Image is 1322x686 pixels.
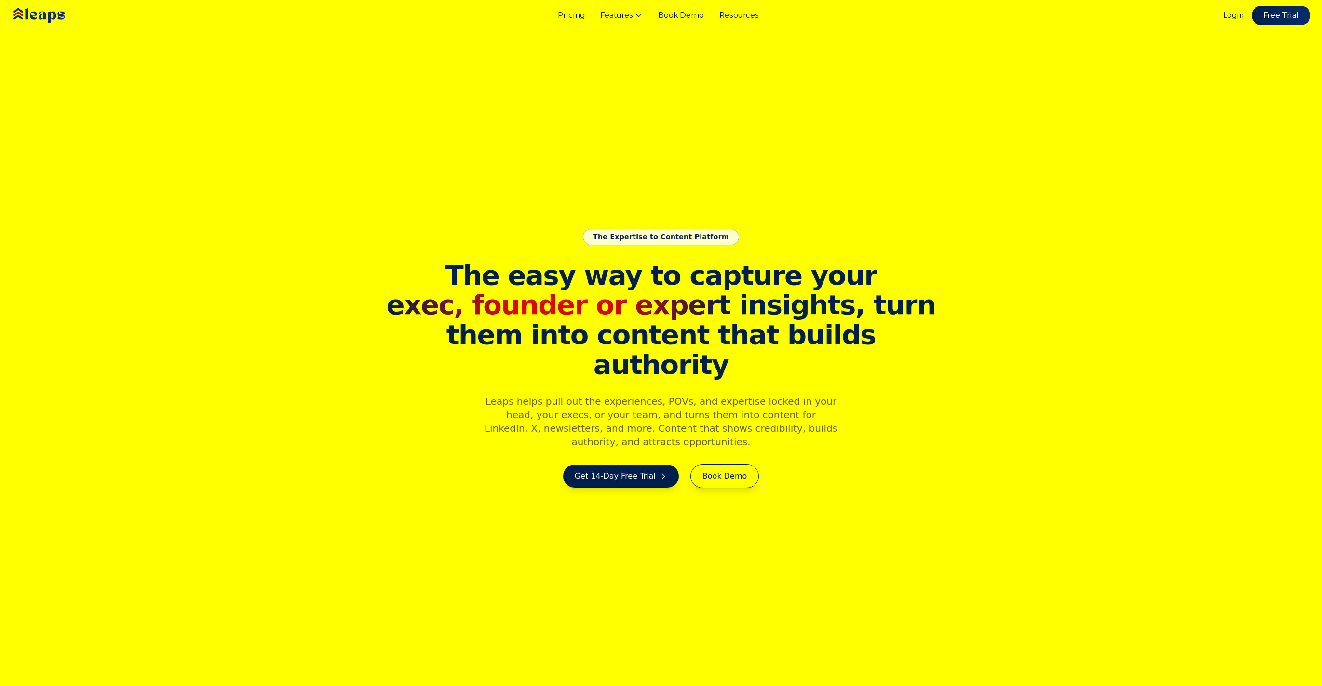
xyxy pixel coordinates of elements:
a: Pricing [558,10,585,21]
a: Resources [719,10,759,21]
span: The easy way to capture your [445,260,877,291]
a: Book Demo [690,464,759,488]
a: Login [1223,10,1244,21]
div: The Expertise to Content Platform [583,229,739,245]
span: exec, founder or expert [387,289,731,320]
button: Features [600,10,643,21]
img: Leaps Logo [12,1,94,29]
span: them into content that builds authority [383,320,939,379]
a: Book Demo [658,10,704,21]
a: Free Trial [1252,6,1310,25]
span: insights, turn [383,290,939,320]
a: Get 14-Day Free Trial [563,465,679,488]
p: Leaps helps pull out the experiences, POVs, and expertise locked in your head, your execs, or you... [476,395,846,449]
